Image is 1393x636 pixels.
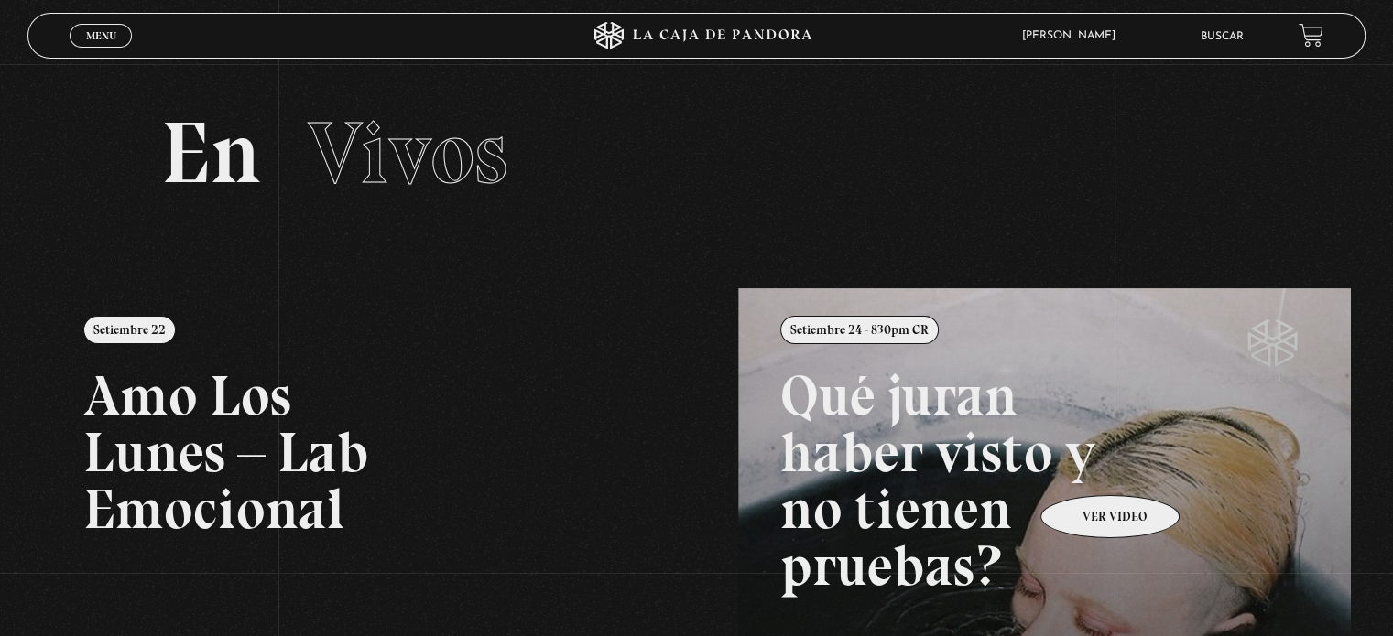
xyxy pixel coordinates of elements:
[1299,23,1323,48] a: View your shopping cart
[1201,31,1244,42] a: Buscar
[80,46,123,59] span: Cerrar
[1013,30,1134,41] span: [PERSON_NAME]
[86,30,116,41] span: Menu
[308,101,507,205] span: Vivos
[161,110,1231,197] h2: En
